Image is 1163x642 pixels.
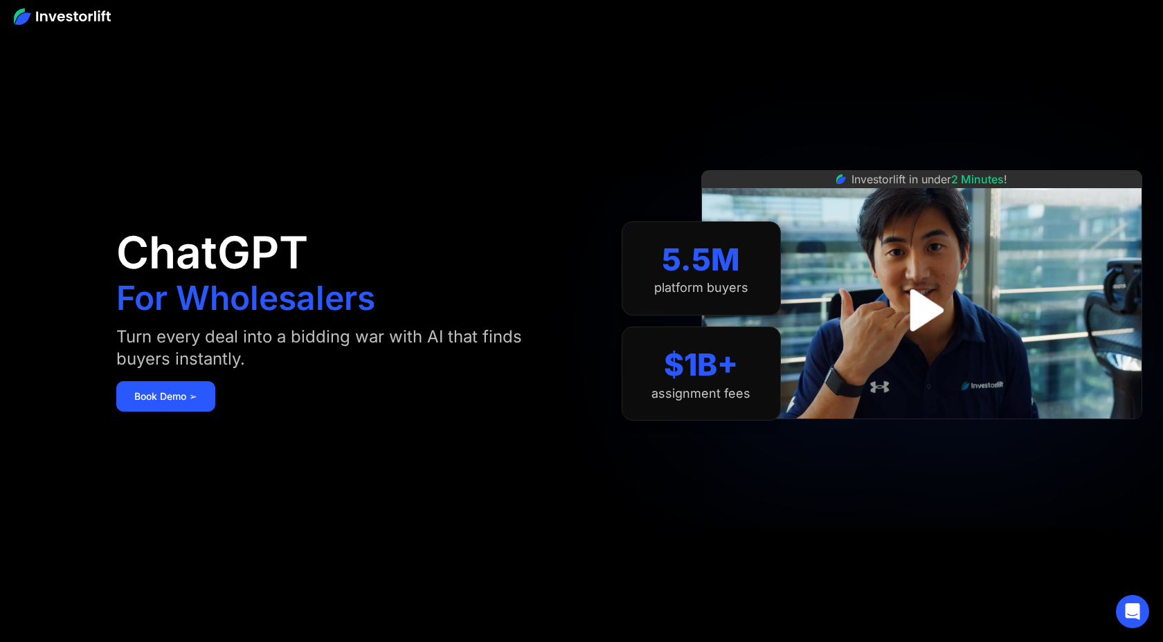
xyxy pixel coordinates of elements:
div: Open Intercom Messenger [1116,595,1149,628]
iframe: Customer reviews powered by Trustpilot [818,426,1025,443]
div: 5.5M [662,241,740,278]
div: Investorlift in under ! [851,171,1007,187]
h1: For Wholesalers [116,282,375,315]
a: Book Demo ➢ [116,381,215,412]
a: open lightbox [891,279,953,341]
div: assignment fees [651,386,750,401]
div: platform buyers [654,280,748,295]
span: 2 Minutes [951,172,1004,186]
div: $1B+ [664,347,738,383]
h1: ChatGPT [116,230,308,275]
div: Turn every deal into a bidding war with AI that finds buyers instantly. [116,326,546,370]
